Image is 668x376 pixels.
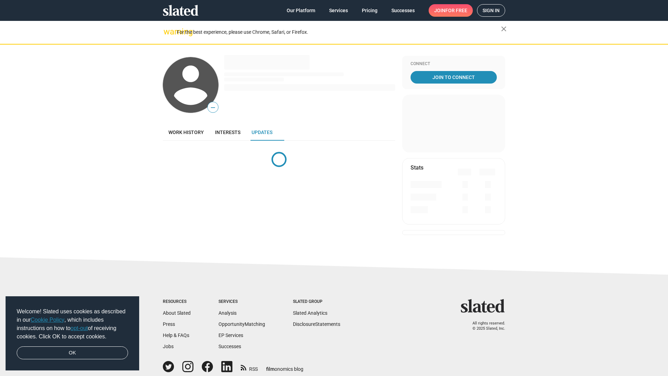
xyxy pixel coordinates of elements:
a: Services [324,4,353,17]
a: OpportunityMatching [218,321,265,327]
a: Join To Connect [411,71,497,84]
span: Work history [168,130,204,135]
div: Services [218,299,265,305]
span: — [208,103,218,112]
a: Press [163,321,175,327]
a: dismiss cookie message [17,346,128,360]
a: Our Platform [281,4,321,17]
div: For the best experience, please use Chrome, Safari, or Firefox. [177,28,501,37]
a: Help & FAQs [163,332,189,338]
a: Successes [218,344,241,349]
a: Slated Analytics [293,310,327,316]
a: EP Services [218,332,243,338]
a: Cookie Policy [31,317,64,323]
mat-card-title: Stats [411,164,423,171]
a: Successes [386,4,420,17]
span: Successes [391,4,415,17]
a: filmonomics blog [266,360,303,373]
a: Work history [163,124,209,141]
a: About Slated [163,310,191,316]
p: All rights reserved. © 2025 Slated, Inc. [465,321,505,331]
mat-icon: warning [164,28,172,36]
span: film [266,366,275,372]
a: DisclosureStatements [293,321,340,327]
span: Welcome! Slated uses cookies as described in our , which includes instructions on how to of recei... [17,307,128,341]
a: Joinfor free [429,4,473,17]
span: Join [434,4,467,17]
span: Services [329,4,348,17]
a: Updates [246,124,278,141]
mat-icon: close [500,25,508,33]
a: Pricing [356,4,383,17]
a: Analysis [218,310,237,316]
a: Jobs [163,344,174,349]
span: Interests [215,130,240,135]
span: Updates [252,130,272,135]
a: opt-out [71,325,88,331]
span: Our Platform [287,4,315,17]
span: Pricing [362,4,377,17]
a: RSS [241,362,258,373]
a: Sign in [477,4,505,17]
div: Slated Group [293,299,340,305]
a: Interests [209,124,246,141]
div: Connect [411,61,497,67]
div: Resources [163,299,191,305]
span: Sign in [483,5,500,16]
span: Join To Connect [412,71,495,84]
div: cookieconsent [6,296,139,371]
span: for free [445,4,467,17]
